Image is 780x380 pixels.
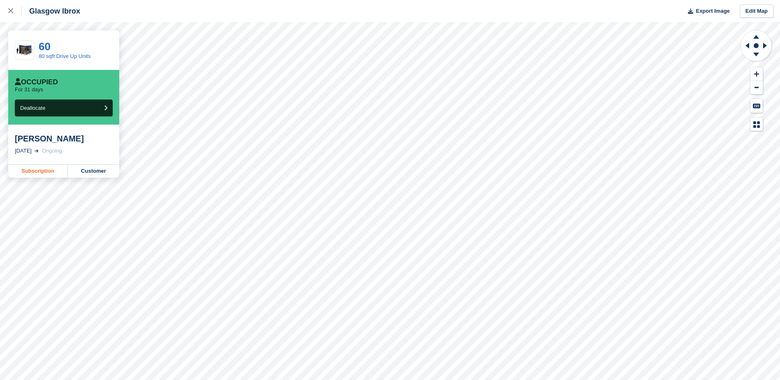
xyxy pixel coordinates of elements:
[683,5,730,18] button: Export Image
[740,5,773,18] a: Edit Map
[15,78,58,86] div: Occupied
[22,6,80,16] div: Glasgow Ibrox
[750,99,763,113] button: Keyboard Shortcuts
[35,149,39,153] img: arrow-right-light-icn-cde0832a797a2874e46488d9cf13f60e5c3a73dbe684e267c42b8395dfbc2abf.svg
[8,165,68,178] a: Subscription
[39,40,51,53] a: 60
[750,67,763,81] button: Zoom In
[15,86,43,93] p: For 31 days
[68,165,119,178] a: Customer
[15,134,113,144] div: [PERSON_NAME]
[750,118,763,131] button: Map Legend
[15,43,34,58] img: 80-sqft-container.jpg
[15,100,113,116] button: Deallocate
[696,7,729,15] span: Export Image
[750,81,763,95] button: Zoom Out
[42,147,62,155] div: Ongoing
[39,53,90,59] a: 80 sqft Drive Up Units
[20,105,45,111] span: Deallocate
[15,147,32,155] div: [DATE]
